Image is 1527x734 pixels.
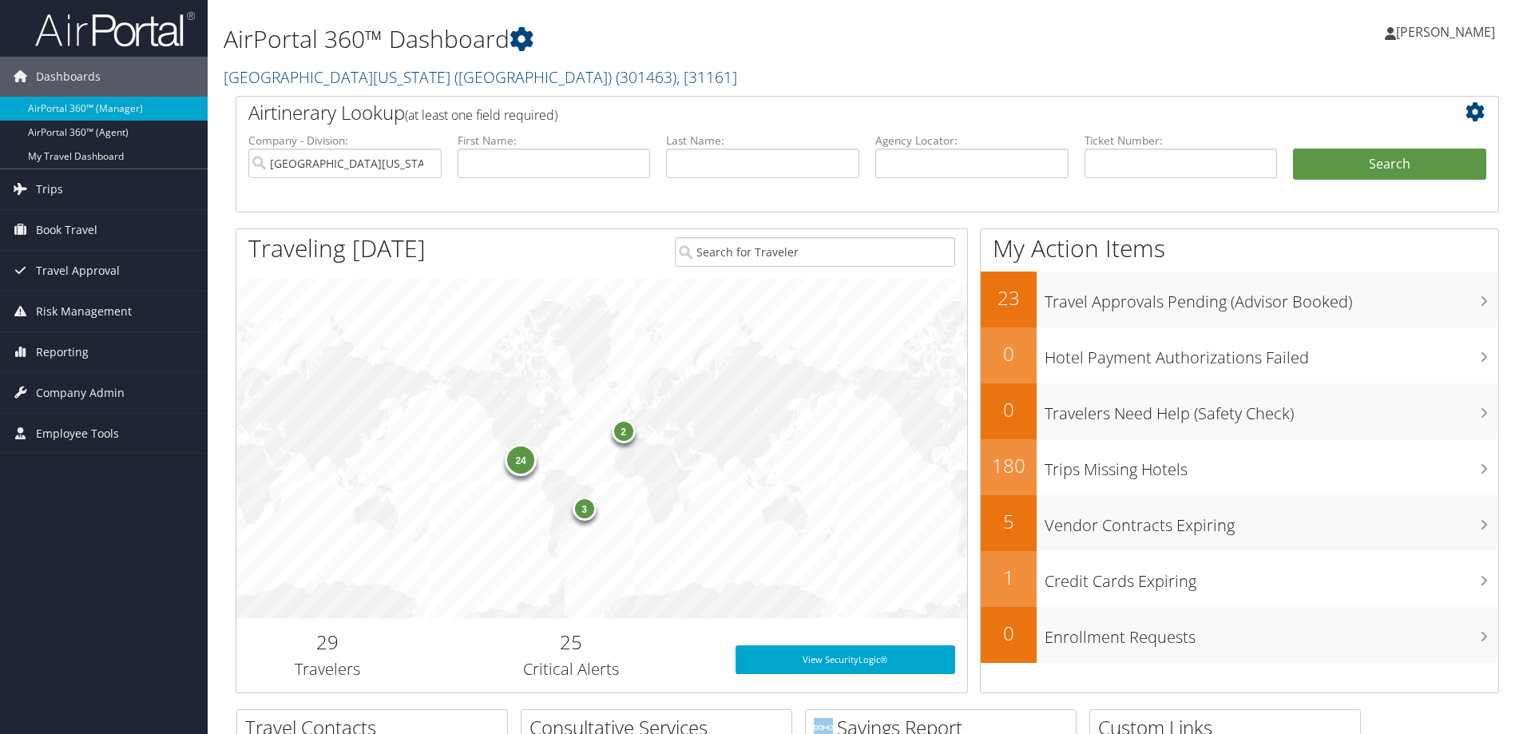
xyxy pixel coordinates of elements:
[981,340,1037,367] h2: 0
[224,66,737,88] a: [GEOGRAPHIC_DATA][US_STATE] ([GEOGRAPHIC_DATA])
[981,508,1037,535] h2: 5
[1385,8,1511,56] a: [PERSON_NAME]
[1045,618,1498,649] h3: Enrollment Requests
[248,232,426,265] h1: Traveling [DATE]
[981,439,1498,495] a: 180Trips Missing Hotels
[981,327,1498,383] a: 0Hotel Payment Authorizations Failed
[36,210,97,250] span: Book Travel
[736,645,955,674] a: View SecurityLogic®
[981,607,1498,663] a: 0Enrollment Requests
[36,57,101,97] span: Dashboards
[573,497,597,521] div: 3
[1045,562,1498,593] h3: Credit Cards Expiring
[1045,506,1498,537] h3: Vendor Contracts Expiring
[1045,450,1498,481] h3: Trips Missing Hotels
[1045,283,1498,313] h3: Travel Approvals Pending (Advisor Booked)
[1396,23,1495,41] span: [PERSON_NAME]
[616,66,676,88] span: ( 301463 )
[675,237,955,267] input: Search for Traveler
[35,10,195,48] img: airportal-logo.png
[36,332,89,372] span: Reporting
[981,272,1498,327] a: 23Travel Approvals Pending (Advisor Booked)
[676,66,737,88] span: , [ 31161 ]
[981,383,1498,439] a: 0Travelers Need Help (Safety Check)
[248,99,1381,126] h2: Airtinerary Lookup
[612,419,636,442] div: 2
[248,629,407,656] h2: 29
[981,232,1498,265] h1: My Action Items
[36,169,63,209] span: Trips
[505,443,537,475] div: 24
[248,133,442,149] label: Company - Division:
[981,551,1498,607] a: 1Credit Cards Expiring
[981,452,1037,479] h2: 180
[981,620,1037,647] h2: 0
[1045,395,1498,425] h3: Travelers Need Help (Safety Check)
[431,629,712,656] h2: 25
[875,133,1069,149] label: Agency Locator:
[1293,149,1486,181] button: Search
[666,133,859,149] label: Last Name:
[981,396,1037,423] h2: 0
[224,22,1082,56] h1: AirPortal 360™ Dashboard
[36,292,132,331] span: Risk Management
[36,251,120,291] span: Travel Approval
[36,373,125,413] span: Company Admin
[431,658,712,680] h3: Critical Alerts
[981,564,1037,591] h2: 1
[405,106,557,124] span: (at least one field required)
[458,133,651,149] label: First Name:
[981,495,1498,551] a: 5Vendor Contracts Expiring
[1045,339,1498,369] h3: Hotel Payment Authorizations Failed
[36,414,119,454] span: Employee Tools
[981,284,1037,311] h2: 23
[1085,133,1278,149] label: Ticket Number:
[248,658,407,680] h3: Travelers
